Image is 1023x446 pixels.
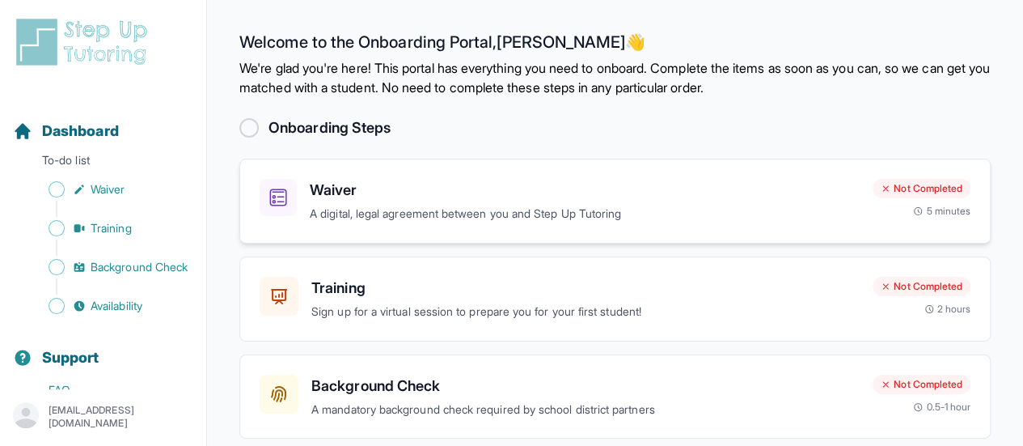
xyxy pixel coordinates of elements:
[13,379,206,401] a: FAQ
[873,179,970,198] div: Not Completed
[311,303,860,321] p: Sign up for a virtual session to prepare you for your first student!
[49,404,193,430] p: [EMAIL_ADDRESS][DOMAIN_NAME]
[268,117,391,139] h2: Onboarding Steps
[913,401,970,414] div: 0.5-1 hour
[873,277,970,296] div: Not Completed
[42,346,99,369] span: Support
[13,120,119,142] a: Dashboard
[91,259,188,275] span: Background Check
[913,205,970,218] div: 5 minutes
[13,217,206,240] a: Training
[42,120,119,142] span: Dashboard
[873,375,970,394] div: Not Completed
[239,159,991,244] a: WaiverA digital, legal agreement between you and Step Up TutoringNot Completed5 minutes
[13,402,193,431] button: [EMAIL_ADDRESS][DOMAIN_NAME]
[6,152,200,175] p: To-do list
[311,401,860,419] p: A mandatory background check required by school district partners
[310,179,860,202] h3: Waiver
[91,298,142,314] span: Availability
[13,256,206,278] a: Background Check
[239,58,991,97] p: We're glad you're here! This portal has everything you need to onboard. Complete the items as soo...
[13,295,206,317] a: Availability
[311,375,860,397] h3: Background Check
[91,181,125,198] span: Waiver
[91,220,132,236] span: Training
[6,94,200,149] button: Dashboard
[310,205,860,223] p: A digital, legal agreement between you and Step Up Tutoring
[239,257,991,342] a: TrainingSign up for a virtual session to prepare you for your first student!Not Completed2 hours
[13,178,206,201] a: Waiver
[13,16,157,68] img: logo
[239,355,991,440] a: Background CheckA mandatory background check required by school district partnersNot Completed0.5...
[6,321,200,376] button: Support
[924,303,971,316] div: 2 hours
[239,32,991,58] h2: Welcome to the Onboarding Portal, [PERSON_NAME] 👋
[311,277,860,299] h3: Training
